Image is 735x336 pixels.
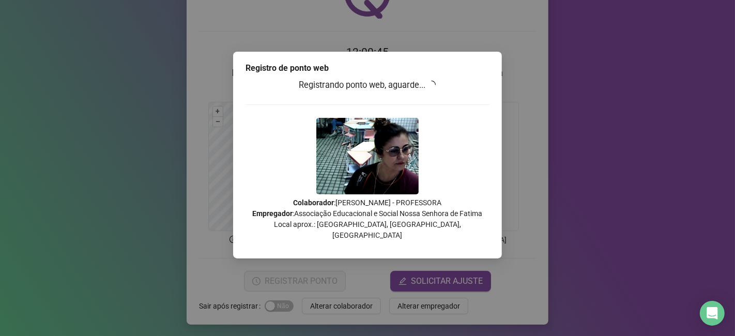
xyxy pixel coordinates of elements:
[246,79,489,92] h3: Registrando ponto web, aguarde...
[246,62,489,74] div: Registro de ponto web
[246,197,489,241] p: : [PERSON_NAME] - PROFESSORA : Associação Educacional e Social Nossa Senhora de Fatima Local apro...
[316,118,419,194] img: Z
[294,198,334,207] strong: Colaborador
[700,301,725,326] div: Open Intercom Messenger
[427,81,436,89] span: loading
[253,209,293,218] strong: Empregador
